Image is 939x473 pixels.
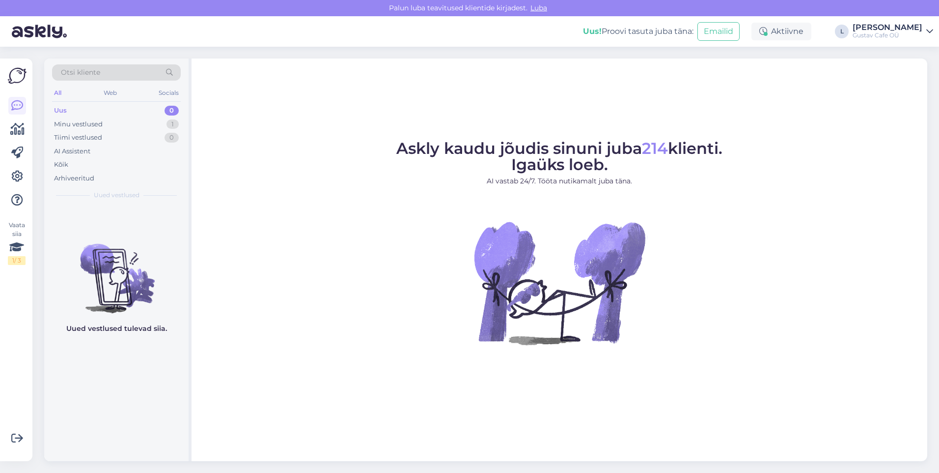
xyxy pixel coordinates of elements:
[66,324,167,334] p: Uued vestlused tulevad siia.
[527,3,550,12] span: Luba
[642,139,668,158] span: 214
[396,139,722,174] span: Askly kaudu jõudis sinuni juba klienti. Igaüks loeb.
[8,66,27,85] img: Askly Logo
[853,24,922,31] div: [PERSON_NAME]
[54,160,68,170] div: Kõik
[853,31,922,39] div: Gustav Cafe OÜ
[853,24,933,39] a: [PERSON_NAME]Gustav Cafe OÜ
[102,87,119,99] div: Web
[61,67,100,78] span: Otsi kliente
[44,226,189,315] img: No chats
[54,174,94,183] div: Arhiveeritud
[165,106,179,116] div: 0
[8,221,26,265] div: Vaata siia
[54,133,102,143] div: Tiimi vestlused
[157,87,181,99] div: Socials
[54,119,103,129] div: Minu vestlused
[52,87,63,99] div: All
[835,25,849,38] div: L
[54,147,90,156] div: AI Assistent
[583,27,602,36] b: Uus!
[471,194,648,371] img: No Chat active
[166,119,179,129] div: 1
[94,191,139,200] span: Uued vestlused
[583,26,693,37] div: Proovi tasuta juba täna:
[8,256,26,265] div: 1 / 3
[165,133,179,143] div: 0
[396,176,722,186] p: AI vastab 24/7. Tööta nutikamalt juba täna.
[751,23,811,40] div: Aktiivne
[54,106,67,116] div: Uus
[697,22,740,41] button: Emailid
